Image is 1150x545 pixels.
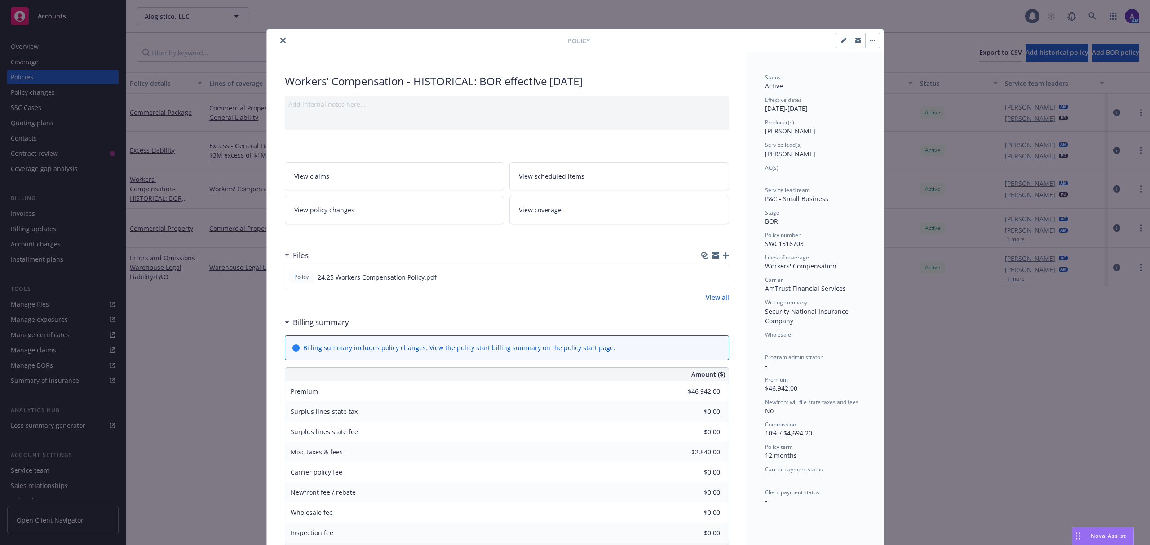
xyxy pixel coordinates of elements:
span: Nova Assist [1091,532,1126,540]
a: View claims [285,162,504,190]
input: 0.00 [667,466,725,479]
div: Billing summary includes policy changes. View the policy start billing summary on the . [303,343,615,352]
input: 0.00 [667,506,725,519]
span: - [765,474,767,483]
span: Workers' Compensation [765,262,836,270]
input: 0.00 [667,445,725,459]
a: View all [706,293,729,302]
span: Status [765,74,781,81]
span: Policy [568,36,590,45]
span: View policy changes [294,205,354,215]
h3: Billing summary [293,316,349,328]
h3: Files [293,250,309,261]
input: 0.00 [667,405,725,418]
div: Drag to move [1072,527,1084,545]
span: Policy term [765,443,793,451]
span: Policy number [765,231,801,239]
span: AmTrust Financial Services [765,284,846,293]
span: View coverage [519,205,562,215]
span: Amount ($) [691,369,725,379]
span: Security National Insurance Company [765,307,850,325]
span: - [765,172,767,180]
span: Policy [292,273,310,281]
span: Surplus lines state fee [291,427,358,436]
span: 24.25 Workers Compensation Policy.pdf [318,272,437,282]
span: Newfront fee / rebate [291,488,356,497]
span: Active [765,82,783,90]
span: $46,942.00 [765,384,797,392]
span: 12 months [765,451,797,460]
span: Client payment status [765,488,819,496]
button: preview file [717,272,725,282]
span: Stage [765,209,779,216]
span: Effective dates [765,96,802,104]
div: Add internal notes here... [288,100,725,109]
span: View scheduled items [519,171,584,181]
input: 0.00 [667,486,725,499]
span: Misc taxes & fees [291,448,343,456]
span: - [765,497,767,505]
span: Lines of coverage [765,254,809,261]
span: Commission [765,421,796,428]
span: [PERSON_NAME] [765,127,815,135]
span: Newfront will file state taxes and fees [765,398,858,406]
span: Carrier payment status [765,466,823,473]
button: Nova Assist [1072,527,1134,545]
a: policy start page [564,343,614,352]
span: Wholesaler [765,331,793,338]
span: BOR [765,217,778,225]
span: Producer(s) [765,119,794,126]
div: Billing summary [285,316,349,328]
span: Service lead team [765,186,810,194]
span: Premium [765,376,788,383]
span: [PERSON_NAME] [765,149,815,158]
div: Workers' Compensation - HISTORICAL: BOR effective [DATE] [285,74,729,89]
a: View scheduled items [509,162,729,190]
span: P&C - Small Business [765,194,828,203]
span: Program administrator [765,353,823,361]
div: [DATE] - [DATE] [765,96,866,113]
button: close [278,35,288,46]
span: SWC1516703 [765,239,804,248]
span: Wholesale fee [291,508,333,517]
button: download file [703,272,710,282]
span: Writing company [765,299,807,306]
a: View policy changes [285,196,504,224]
input: 0.00 [667,425,725,439]
span: View claims [294,171,329,181]
span: Carrier [765,276,783,284]
span: Inspection fee [291,528,333,537]
span: Service lead(s) [765,141,802,149]
input: 0.00 [667,385,725,398]
span: No [765,406,774,415]
span: Carrier policy fee [291,468,342,476]
input: 0.00 [667,526,725,540]
span: - [765,339,767,347]
span: AC(s) [765,164,778,171]
span: - [765,361,767,370]
a: View coverage [509,196,729,224]
div: Files [285,250,309,261]
span: 10% / $4,694.20 [765,429,812,437]
span: Surplus lines state tax [291,407,358,416]
span: Premium [291,387,318,396]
